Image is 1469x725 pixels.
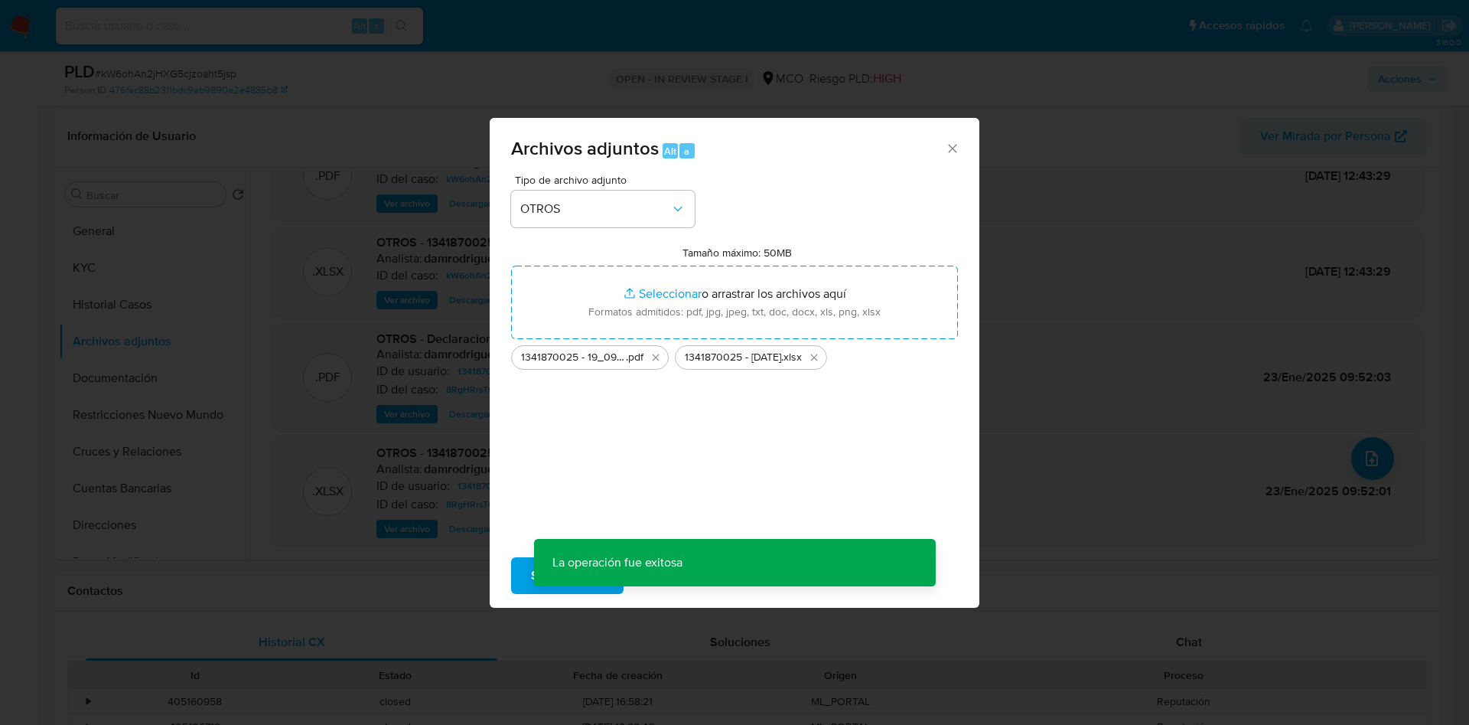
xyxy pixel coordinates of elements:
[531,559,604,593] span: Subir archivo
[515,175,699,185] span: Tipo de archivo adjunto
[626,350,643,365] span: .pdf
[945,141,959,155] button: Cerrar
[511,339,958,370] ul: Archivos seleccionados
[534,539,701,586] p: La operación fue exitosa
[520,201,670,217] span: OTROS
[781,350,802,365] span: .xlsx
[682,246,792,260] label: Tamaño máximo: 50MB
[511,557,624,594] button: Subir archivo
[511,135,659,162] span: Archivos adjuntos
[685,350,781,365] span: 1341870025 - [DATE]
[521,350,626,365] span: 1341870025 - 19_09_2025
[511,191,695,227] button: OTROS
[664,144,676,158] span: Alt
[647,348,665,367] button: Eliminar 1341870025 - 19_09_2025.pdf
[805,348,823,367] button: Eliminar 1341870025 - 19-09-2025.xlsx
[684,144,689,158] span: a
[650,559,699,593] span: Cancelar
